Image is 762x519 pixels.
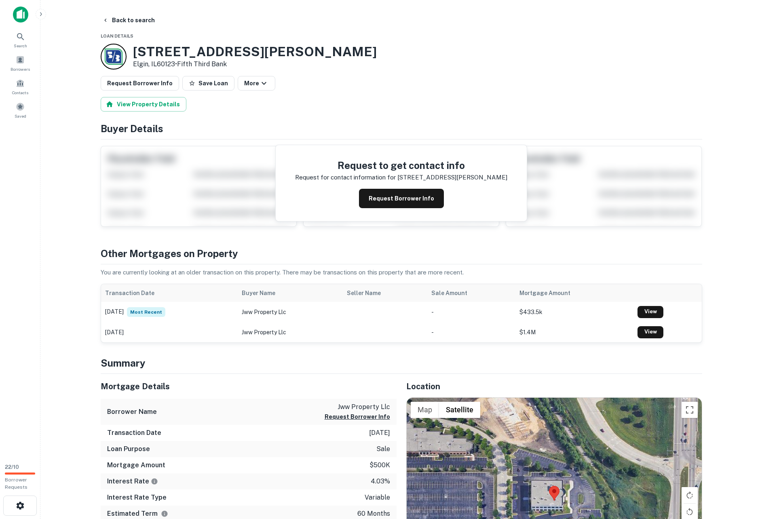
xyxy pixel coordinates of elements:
[11,66,30,72] span: Borrowers
[161,510,168,517] svg: Term is based on a standard schedule for this type of loan.
[107,477,158,486] h6: Interest Rate
[101,380,397,392] h5: Mortgage Details
[637,326,663,338] a: View
[101,322,238,342] td: [DATE]
[101,76,179,91] button: Request Borrower Info
[325,402,390,412] p: jww property llc
[376,444,390,454] p: sale
[427,302,515,322] td: -
[2,29,38,51] a: Search
[682,402,698,418] button: Toggle fullscreen view
[238,284,343,302] th: Buyer Name
[295,173,396,182] p: Request for contact information for
[427,322,515,342] td: -
[101,356,702,370] h4: Summary
[101,34,133,38] span: Loan Details
[107,460,165,470] h6: Mortgage Amount
[99,13,158,27] button: Back to search
[365,493,390,502] p: variable
[5,477,27,490] span: Borrower Requests
[13,6,28,23] img: capitalize-icon.png
[101,268,702,277] p: You are currently looking at an older transaction on this property. There may be transactions on ...
[343,284,427,302] th: Seller Name
[177,60,227,68] a: Fifth Third Bank
[101,302,238,322] td: [DATE]
[101,121,702,136] h4: Buyer Details
[2,76,38,97] a: Contacts
[357,509,390,519] p: 60 months
[369,460,390,470] p: $500k
[439,402,480,418] button: Show satellite imagery
[133,59,377,69] p: Elgin, IL60123 •
[722,454,762,493] iframe: Chat Widget
[238,302,343,322] td: jww property llc
[107,493,167,502] h6: Interest Rate Type
[2,99,38,121] a: Saved
[515,302,633,322] td: $433.5k
[107,407,157,417] h6: Borrower Name
[359,189,444,208] button: Request Borrower Info
[101,97,186,112] button: View Property Details
[682,487,698,503] button: Rotate map clockwise
[406,380,702,392] h5: Location
[5,464,19,470] span: 22 / 10
[107,509,168,519] h6: Estimated Term
[101,246,702,261] h4: Other Mortgages on Property
[101,284,238,302] th: Transaction Date
[151,478,158,485] svg: The interest rates displayed on the website are for informational purposes only and may be report...
[107,444,150,454] h6: Loan Purpose
[427,284,515,302] th: Sale Amount
[369,428,390,438] p: [DATE]
[14,42,27,49] span: Search
[238,76,275,91] button: More
[127,307,165,317] span: Most Recent
[107,428,161,438] h6: Transaction Date
[182,76,234,91] button: Save Loan
[15,113,26,119] span: Saved
[371,477,390,486] p: 4.03%
[515,284,633,302] th: Mortgage Amount
[133,44,377,59] h3: [STREET_ADDRESS][PERSON_NAME]
[295,158,507,173] h4: Request to get contact info
[397,173,507,182] p: [STREET_ADDRESS][PERSON_NAME]
[637,306,663,318] a: View
[12,89,28,96] span: Contacts
[325,412,390,422] button: Request Borrower Info
[2,52,38,74] a: Borrowers
[411,402,439,418] button: Show street map
[515,322,633,342] td: $1.4M
[238,322,343,342] td: jww property llc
